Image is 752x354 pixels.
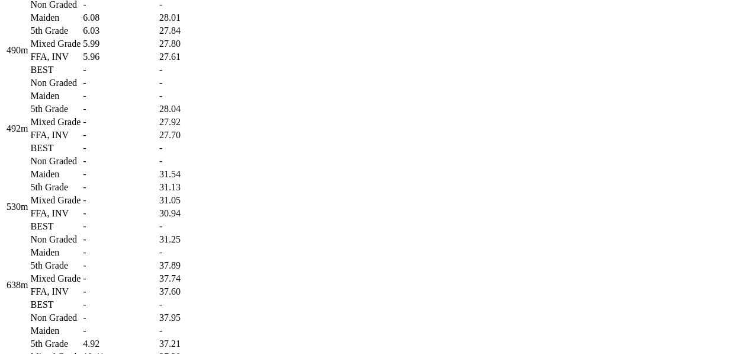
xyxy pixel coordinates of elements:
td: - [82,273,158,285]
td: - [82,116,158,128]
td: Mixed Grade [30,194,81,206]
td: - [82,234,158,245]
td: 31.13 [159,181,221,193]
td: 6.03 [82,25,158,37]
td: - [159,299,221,311]
td: - [82,247,158,259]
td: - [82,299,158,311]
td: - [82,103,158,115]
td: Non Graded [30,234,81,245]
td: - [82,208,158,219]
td: Non Graded [30,77,81,89]
td: - [82,286,158,298]
td: Non Graded [30,312,81,324]
td: Maiden [30,168,81,180]
td: 27.84 [159,25,221,37]
td: - [159,77,221,89]
td: 30.94 [159,208,221,219]
td: 6.08 [82,12,158,24]
td: - [82,194,158,206]
td: 492m [6,90,28,167]
td: - [159,64,221,76]
td: 37.95 [159,312,221,324]
td: - [82,90,158,102]
td: 31.25 [159,234,221,245]
td: FFA, INV [30,51,81,63]
td: 37.89 [159,260,221,272]
td: Mixed Grade [30,116,81,128]
td: 5th Grade [30,338,81,350]
td: 5.99 [82,38,158,50]
td: BEST [30,142,81,154]
td: 37.60 [159,286,221,298]
td: - [82,312,158,324]
td: 5.96 [82,51,158,63]
td: Maiden [30,90,81,102]
td: - [82,77,158,89]
td: - [159,142,221,154]
td: 5th Grade [30,103,81,115]
td: - [82,221,158,232]
td: 28.01 [159,12,221,24]
td: 5th Grade [30,25,81,37]
td: Maiden [30,12,81,24]
td: - [82,325,158,337]
td: 28.04 [159,103,221,115]
td: BEST [30,64,81,76]
td: - [82,168,158,180]
td: - [82,129,158,141]
td: - [82,181,158,193]
td: 37.21 [159,338,221,350]
td: 27.61 [159,51,221,63]
td: Maiden [30,247,81,259]
td: 27.70 [159,129,221,141]
td: Maiden [30,325,81,337]
td: 31.05 [159,194,221,206]
td: 27.80 [159,38,221,50]
td: - [159,325,221,337]
td: 37.74 [159,273,221,285]
td: - [159,155,221,167]
td: FFA, INV [30,129,81,141]
td: FFA, INV [30,208,81,219]
td: 4.92 [82,338,158,350]
td: Mixed Grade [30,38,81,50]
td: 490m [6,12,28,89]
td: - [82,142,158,154]
td: 31.54 [159,168,221,180]
td: 27.92 [159,116,221,128]
td: FFA, INV [30,286,81,298]
td: 5th Grade [30,260,81,272]
td: 530m [6,168,28,245]
td: Mixed Grade [30,273,81,285]
td: - [82,260,158,272]
td: Non Graded [30,155,81,167]
td: - [82,64,158,76]
td: - [159,221,221,232]
td: - [159,247,221,259]
td: BEST [30,221,81,232]
td: - [82,155,158,167]
td: 5th Grade [30,181,81,193]
td: BEST [30,299,81,311]
td: 638m [6,247,28,324]
td: - [159,90,221,102]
